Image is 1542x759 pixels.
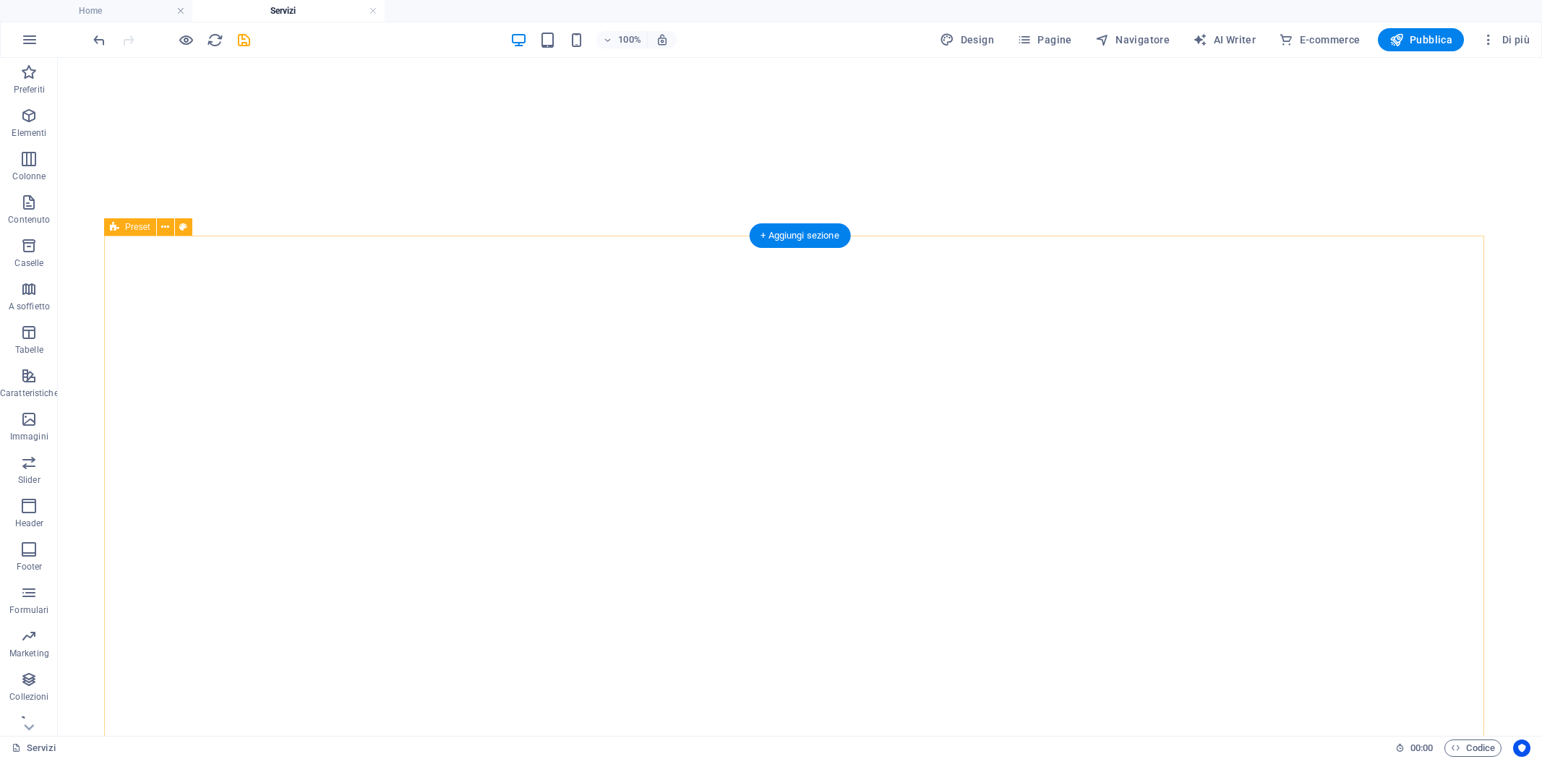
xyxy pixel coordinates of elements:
p: Tabelle [15,344,43,356]
i: Quando ridimensioni, regola automaticamente il livello di zoom in modo che corrisponda al disposi... [656,33,669,46]
p: Preferiti [14,84,45,95]
p: Marketing [9,648,49,659]
p: Elementi [12,127,46,139]
button: Di più [1475,28,1535,51]
span: 00 00 [1410,739,1433,757]
i: Salva (Ctrl+S) [236,32,252,48]
button: E-commerce [1273,28,1366,51]
span: Di più [1481,33,1530,47]
button: Navigatore [1089,28,1175,51]
p: Colonne [12,171,46,182]
span: Navigatore [1095,33,1170,47]
button: reload [206,31,223,48]
p: Header [15,518,44,529]
p: Formulari [9,604,48,616]
button: Pubblica [1378,28,1465,51]
span: Preset [125,223,150,231]
h6: 100% [618,31,641,48]
h4: Servizi [192,3,385,19]
p: Immagini [10,431,48,442]
span: Pagine [1017,33,1072,47]
a: Fai clic per annullare la selezione. Doppio clic per aprire le pagine [12,739,56,757]
button: save [235,31,252,48]
span: E-commerce [1279,33,1360,47]
button: undo [90,31,108,48]
i: Annulla: Modifica immagine (Ctrl+Z) [91,32,108,48]
p: Caselle [14,257,43,269]
button: Design [934,28,1000,51]
button: 100% [596,31,648,48]
p: Contenuto [8,214,50,226]
p: Footer [17,561,43,573]
button: AI Writer [1187,28,1262,51]
div: + Aggiungi sezione [749,223,851,248]
span: Pubblica [1389,33,1453,47]
div: Design (Ctrl+Alt+Y) [934,28,1000,51]
p: Collezioni [9,691,48,703]
span: Codice [1451,739,1495,757]
p: Slider [18,474,40,486]
button: Usercentrics [1513,739,1530,757]
h6: Tempo sessione [1395,739,1434,757]
button: Pagine [1011,28,1078,51]
span: Design [940,33,994,47]
i: Ricarica la pagina [207,32,223,48]
span: AI Writer [1193,33,1256,47]
button: Codice [1444,739,1502,757]
p: A soffietto [9,301,50,312]
span: : [1421,742,1423,753]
